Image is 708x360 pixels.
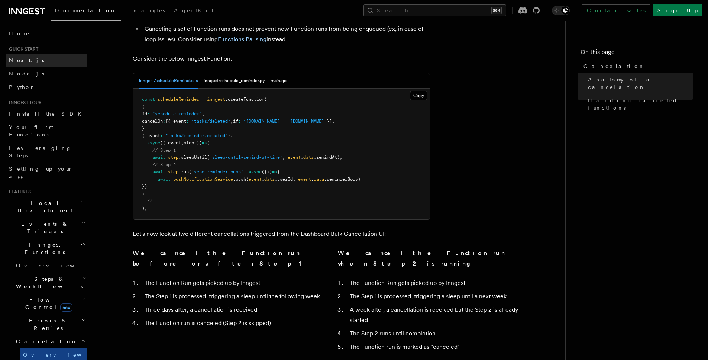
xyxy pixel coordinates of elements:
[169,2,218,20] a: AgentKit
[13,317,81,332] span: Errors & Retries
[210,155,282,160] span: 'sleep-until-remind-at-time'
[158,97,199,102] span: scheduleReminder
[347,305,525,325] li: A week after, a cancellation is received but the Step 2 is already started
[6,217,87,238] button: Events & Triggers
[324,177,361,182] span: .reminderBody)
[6,46,38,52] span: Quick start
[142,318,320,328] li: The Function run is canceled (Step 2 is skipped)
[207,155,210,160] span: (
[230,119,233,124] span: ,
[9,166,73,179] span: Setting up your app
[121,2,169,20] a: Examples
[264,177,275,182] span: data
[581,48,693,60] h4: On this page
[142,291,320,302] li: The Step 1 is processed, triggering a sleep until the following week
[9,71,44,77] span: Node.js
[6,162,87,183] a: Setting up your app
[55,7,116,13] span: Documentation
[142,97,155,102] span: const
[13,314,87,335] button: Errors & Retries
[178,155,207,160] span: .sleepUntil
[13,293,87,314] button: Flow Controlnew
[225,97,264,102] span: .createFunction
[207,140,210,145] span: {
[238,119,241,124] span: :
[218,36,266,43] a: Functions Pausing
[178,169,189,174] span: .run
[311,177,314,182] span: .
[163,119,165,124] span: :
[332,119,334,124] span: ,
[6,238,87,259] button: Inngest Functions
[142,278,320,288] li: The Function Run gets picked up by Inngest
[275,177,293,182] span: .userId
[6,141,87,162] a: Leveraging Steps
[191,119,230,124] span: "tasks/deleted"
[9,57,44,63] span: Next.js
[293,177,295,182] span: ,
[314,155,342,160] span: .remindAt);
[142,184,147,189] span: })
[147,140,160,145] span: async
[152,111,202,116] span: "schedule-reminder"
[13,272,87,293] button: Steps & Workflows
[133,54,430,64] p: Consider the below Inngest Function:
[142,191,145,196] span: }
[6,241,80,256] span: Inngest Functions
[142,126,145,131] span: }
[491,7,502,14] kbd: ⌘K
[249,177,262,182] span: event
[327,119,332,124] span: }]
[9,84,36,90] span: Python
[184,140,202,145] span: step })
[174,7,213,13] span: AgentKit
[165,119,186,124] span: [{ event
[147,111,150,116] span: :
[125,7,165,13] span: Examples
[202,111,204,116] span: ,
[191,169,243,174] span: 'send-reminder-push'
[13,335,87,348] button: Cancellation
[6,120,87,141] a: Your first Functions
[60,303,72,312] span: new
[9,111,86,117] span: Install the SDK
[133,229,430,239] p: Let's now look at two different cancellations triggered from the Dashboard Bulk Cancellation UI:
[13,275,83,290] span: Steps & Workflows
[314,177,324,182] span: data
[13,296,82,311] span: Flow Control
[173,177,233,182] span: pushNotificationService
[6,54,87,67] a: Next.js
[230,133,233,138] span: ,
[272,169,277,174] span: =>
[264,97,267,102] span: (
[363,4,506,16] button: Search...⌘K
[298,177,311,182] span: event
[6,196,87,217] button: Local Development
[168,169,178,174] span: step
[165,133,228,138] span: "tasks/reminder.created"
[9,124,53,138] span: Your first Functions
[303,155,314,160] span: data
[653,4,702,16] a: Sign Up
[152,162,176,167] span: // Step 2
[189,169,191,174] span: (
[347,342,525,352] li: The Function run is marked as "canceled"
[277,169,280,174] span: {
[186,119,189,124] span: :
[207,97,225,102] span: inngest
[585,73,693,94] a: Anatomy of a cancellation
[271,73,287,89] button: main.go
[347,328,525,339] li: The Step 2 runs until completion
[142,305,320,315] li: Three days after, a cancellation is received
[6,107,87,120] a: Install the SDK
[585,94,693,115] a: Handling cancelled functions
[142,24,430,45] li: Canceling a set of Function runs does not prevent new Function runs from being enqueued (ex, in c...
[16,263,93,269] span: Overview
[243,169,246,174] span: ,
[51,2,121,21] a: Documentation
[249,169,262,174] span: async
[23,352,100,358] span: Overview
[347,291,525,302] li: The Step 1 is processed, triggering a sleep until a next week
[142,111,147,116] span: id
[347,278,525,288] li: The Function Run gets picked up by Inngest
